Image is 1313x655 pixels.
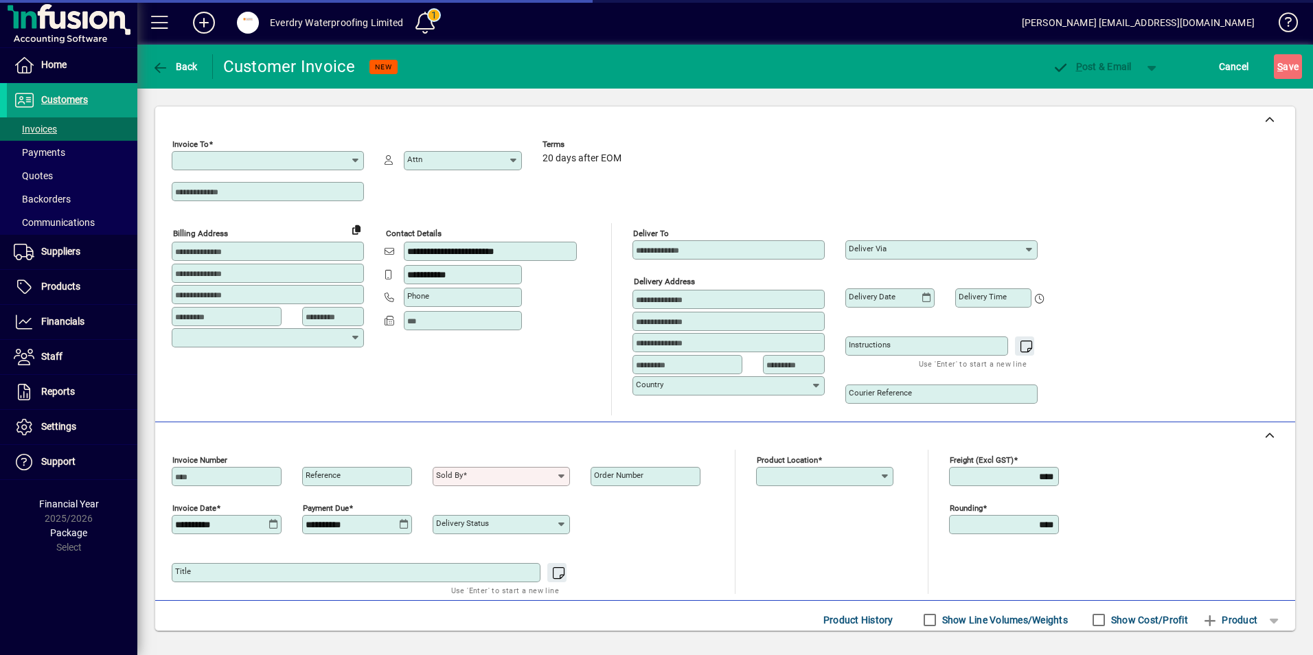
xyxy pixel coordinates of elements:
span: Products [41,281,80,292]
span: Reports [41,386,75,397]
span: Financial Year [39,498,99,509]
button: Add [182,10,226,35]
a: Communications [7,211,137,234]
span: NEW [375,62,392,71]
span: ost & Email [1052,61,1132,72]
span: Staff [41,351,62,362]
mat-label: Reference [306,470,341,480]
span: S [1277,61,1283,72]
span: Cancel [1219,56,1249,78]
button: Profile [226,10,270,35]
mat-label: Title [175,566,191,576]
mat-label: Rounding [950,503,983,513]
mat-label: Delivery time [959,292,1007,301]
mat-label: Instructions [849,340,891,349]
mat-label: Invoice number [172,455,227,465]
mat-label: Product location [757,455,818,465]
mat-label: Sold by [436,470,463,480]
a: Backorders [7,187,137,211]
mat-label: Country [636,380,663,389]
mat-label: Payment due [303,503,349,513]
mat-label: Deliver To [633,229,669,238]
span: Suppliers [41,246,80,257]
button: Cancel [1215,54,1253,79]
app-page-header-button: Back [137,54,213,79]
a: Products [7,270,137,304]
span: Financials [41,316,84,327]
span: Payments [14,147,65,158]
span: Product History [823,609,893,631]
a: Quotes [7,164,137,187]
a: Home [7,48,137,82]
mat-label: Phone [407,291,429,301]
a: Settings [7,410,137,444]
a: Knowledge Base [1268,3,1296,47]
mat-label: Courier Reference [849,388,912,398]
label: Show Cost/Profit [1108,613,1188,627]
span: ave [1277,56,1299,78]
div: Customer Invoice [223,56,356,78]
mat-label: Invoice To [172,139,209,149]
a: Reports [7,375,137,409]
mat-label: Attn [407,154,422,164]
span: Home [41,59,67,70]
mat-label: Delivery date [849,292,895,301]
mat-label: Order number [594,470,643,480]
div: Everdry Waterproofing Limited [270,12,403,34]
span: Package [50,527,87,538]
a: Support [7,445,137,479]
span: Back [152,61,198,72]
span: Quotes [14,170,53,181]
div: [PERSON_NAME] [EMAIL_ADDRESS][DOMAIN_NAME] [1022,12,1255,34]
span: Support [41,456,76,467]
mat-hint: Use 'Enter' to start a new line [451,582,559,598]
mat-label: Deliver via [849,244,887,253]
button: Save [1274,54,1302,79]
span: 20 days after EOM [543,153,621,164]
mat-label: Delivery status [436,518,489,528]
button: Back [148,54,201,79]
a: Financials [7,305,137,339]
a: Suppliers [7,235,137,269]
button: Copy to Delivery address [345,218,367,240]
a: Payments [7,141,137,164]
button: Product [1195,608,1264,632]
label: Show Line Volumes/Weights [939,613,1068,627]
span: Communications [14,217,95,228]
mat-label: Invoice date [172,503,216,513]
span: Backorders [14,194,71,205]
span: Terms [543,140,625,149]
span: Settings [41,421,76,432]
mat-hint: Use 'Enter' to start a new line [919,356,1027,371]
a: Staff [7,340,137,374]
span: Invoices [14,124,57,135]
a: Invoices [7,117,137,141]
span: Customers [41,94,88,105]
button: Product History [818,608,899,632]
span: Product [1202,609,1257,631]
span: P [1076,61,1082,72]
button: Post & Email [1045,54,1139,79]
mat-label: Freight (excl GST) [950,455,1014,465]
